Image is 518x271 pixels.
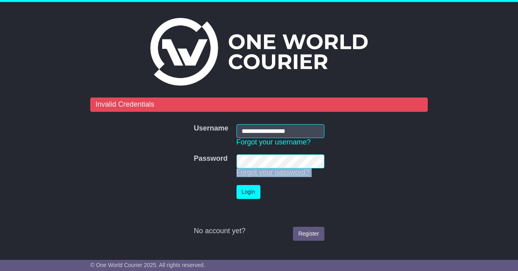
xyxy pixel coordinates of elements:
[237,185,260,199] button: Login
[90,97,428,112] div: Invalid Credentials
[194,154,227,163] label: Password
[237,138,311,146] a: Forgot your username?
[293,227,324,241] a: Register
[194,124,228,133] label: Username
[237,168,310,176] a: Forgot your password?
[194,227,324,236] div: No account yet?
[150,18,367,86] img: One World
[90,262,205,268] span: © One World Courier 2025. All rights reserved.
